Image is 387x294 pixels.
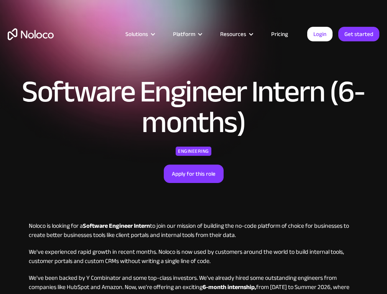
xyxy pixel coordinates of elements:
p: We've experienced rapid growth in recent months. Noloco is now used by customers around the world... [29,247,359,266]
a: Pricing [262,29,298,39]
a: Login [307,27,333,41]
h1: Software Engineer Intern (6-months) [15,77,372,138]
div: Engineering [176,147,211,156]
a: home [8,28,54,40]
div: Platform [173,29,195,39]
div: Solutions [125,29,148,39]
a: Apply for this role [164,165,224,183]
div: Resources [220,29,246,39]
div: Resources [211,29,262,39]
p: Noloco is looking for a to join our mission of building the no-code platform of choice for busine... [29,221,359,240]
div: Platform [163,29,211,39]
a: Get started [338,27,379,41]
div: Solutions [116,29,163,39]
strong: 6-month internship, [203,281,256,293]
strong: Software Engineer Intern [83,220,150,232]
